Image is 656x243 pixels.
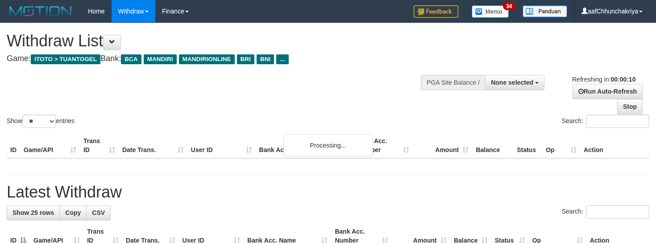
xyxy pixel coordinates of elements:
[283,134,373,157] div: Processing...
[86,205,111,220] a: CSV
[144,54,177,64] span: MANDIRI
[59,205,87,220] a: Copy
[65,209,81,216] span: Copy
[503,2,515,10] span: 34
[256,133,354,158] th: Bank Acc. Name
[12,209,54,216] span: Show 25 rows
[523,5,567,17] img: panduan.png
[353,133,413,158] th: Bank Acc. Number
[257,54,274,64] span: BNI
[573,84,643,99] a: Run Auto-Refresh
[31,54,100,64] span: ITOTO > TUANTOGEL
[119,133,187,158] th: Date Trans.
[485,75,544,90] button: None selected
[7,183,649,201] h1: Latest Withdraw
[7,32,428,50] h1: Withdraw List
[121,54,141,64] span: BCA
[80,133,119,158] th: Trans ID
[586,205,649,218] input: Search:
[472,133,513,158] th: Balance
[187,133,256,158] th: User ID
[92,209,105,216] span: CSV
[7,133,20,158] th: ID
[513,133,542,158] th: Status
[472,5,509,18] img: Button%20Memo.svg
[580,133,649,158] th: Action
[617,99,643,114] a: Stop
[237,54,254,64] span: BRI
[179,54,235,64] span: MANDIRIONLINE
[7,54,428,63] h4: Game: Bank:
[7,205,60,220] a: Show 25 rows
[572,76,635,83] span: Refreshing in:
[22,115,56,128] select: Showentries
[421,75,485,90] div: PGA Site Balance /
[413,133,472,158] th: Amount
[562,205,649,218] label: Search:
[542,133,580,158] th: Op
[610,76,635,83] strong: 00:00:10
[20,133,80,158] th: Game/API
[491,79,533,86] span: None selected
[276,54,288,64] span: ...
[586,115,649,128] input: Search:
[7,4,75,18] img: MOTION_logo.png
[562,115,649,128] label: Search:
[414,5,458,18] img: Feedback.jpg
[7,115,75,128] label: Show entries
